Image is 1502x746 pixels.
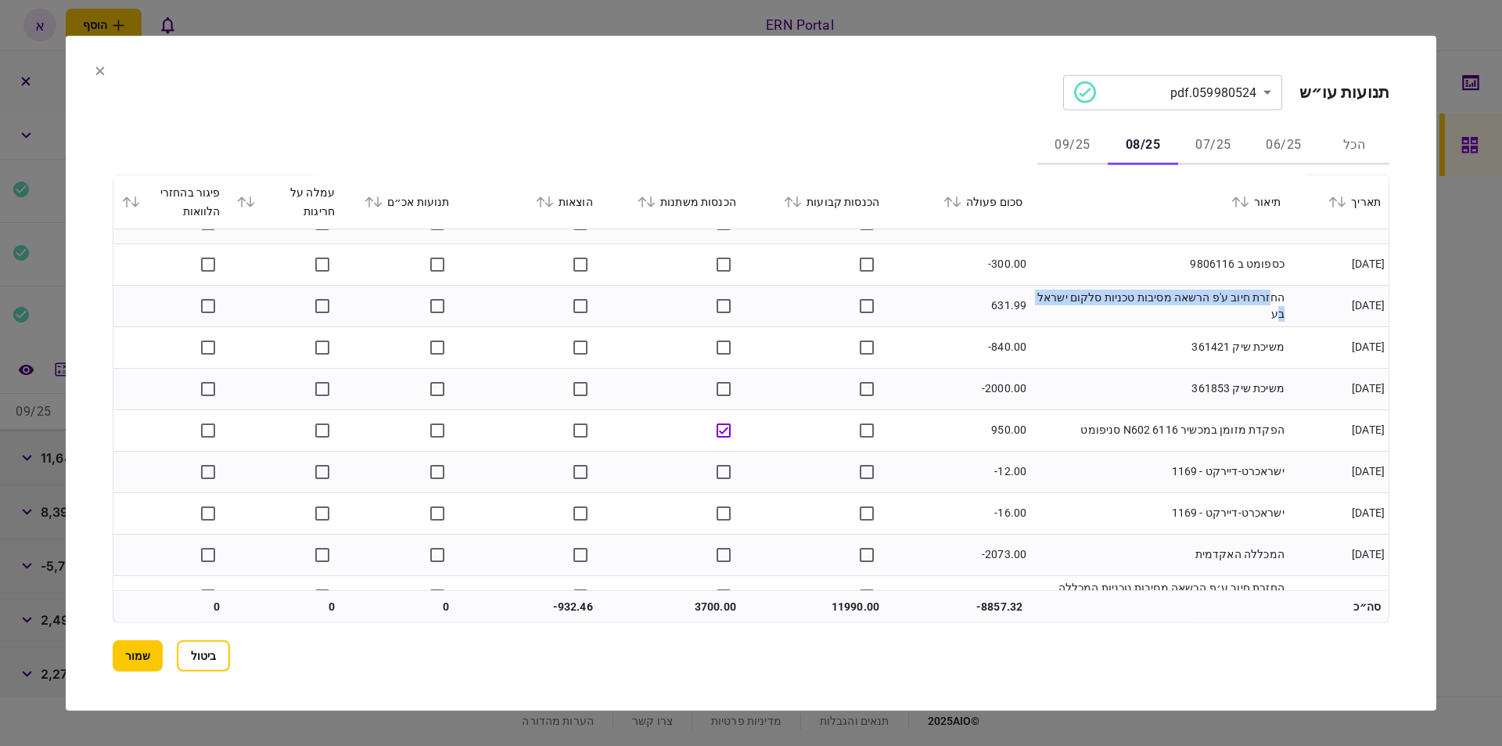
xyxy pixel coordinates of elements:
td: סה״כ [1288,591,1389,622]
td: [DATE] [1288,326,1389,368]
td: [DATE] [1288,534,1389,575]
button: שמור [113,640,163,672]
td: המכללה האקדמית [1030,534,1288,575]
h2: תנועות עו״ש [1299,82,1389,102]
td: [DATE] [1288,243,1389,285]
td: 0 [228,591,343,622]
td: 11990.00 [744,591,887,622]
td: [DATE] [1288,285,1389,326]
td: הפקדת מזומן במכשיר N602 6116 סניפומט [1030,409,1288,451]
td: כספומט ב 9806116 [1030,243,1288,285]
td: -300.00 [887,243,1030,285]
div: 059980524.pdf [1074,81,1257,103]
td: [DATE] [1288,409,1389,451]
td: משיכת שיק 361421 [1030,326,1288,368]
td: -12.00 [887,451,1030,492]
div: סכום פעולה [895,192,1022,211]
td: 631.99 [887,285,1030,326]
td: החזרת חיוב ע׳פ הרשאה מסיבות טכניות המכללה האקדמית [1030,575,1288,617]
td: -2000.00 [887,368,1030,409]
td: משיכת שיק 361853 [1030,368,1288,409]
td: ישראכרט-דיירקט - 1169 [1030,492,1288,534]
div: הכנסות משתנות [609,192,736,211]
div: תנועות אכ״ם [350,192,450,211]
td: -840.00 [887,326,1030,368]
div: תאריך [1296,192,1381,211]
td: 0 [113,591,228,622]
div: הוצאות [465,192,593,211]
td: -8857.32 [887,591,1030,622]
button: 09/25 [1037,127,1108,164]
td: -932.46 [458,591,601,622]
td: 0 [343,591,458,622]
button: הכל [1319,127,1389,164]
td: 950.00 [887,409,1030,451]
button: 08/25 [1108,127,1178,164]
td: 2073.00 [887,575,1030,617]
td: 3700.00 [601,591,744,622]
td: -16.00 [887,492,1030,534]
div: עמלה על חריגות [236,182,336,220]
td: [DATE] [1288,451,1389,492]
button: 06/25 [1249,127,1319,164]
button: ביטול [177,640,230,672]
td: החזרת חיוב ע'פ הרשאה מסיבות טכניות סלקום ישראל בע [1030,285,1288,326]
td: [DATE] [1288,492,1389,534]
button: 07/25 [1178,127,1249,164]
td: [DATE] [1288,368,1389,409]
div: פיגור בהחזרי הלוואות [121,182,221,220]
td: ישראכרט-דיירקט - 1169 [1030,451,1288,492]
td: -2073.00 [887,534,1030,575]
div: הכנסות קבועות [752,192,879,211]
div: תיאור [1038,192,1281,211]
td: [DATE] [1288,575,1389,617]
